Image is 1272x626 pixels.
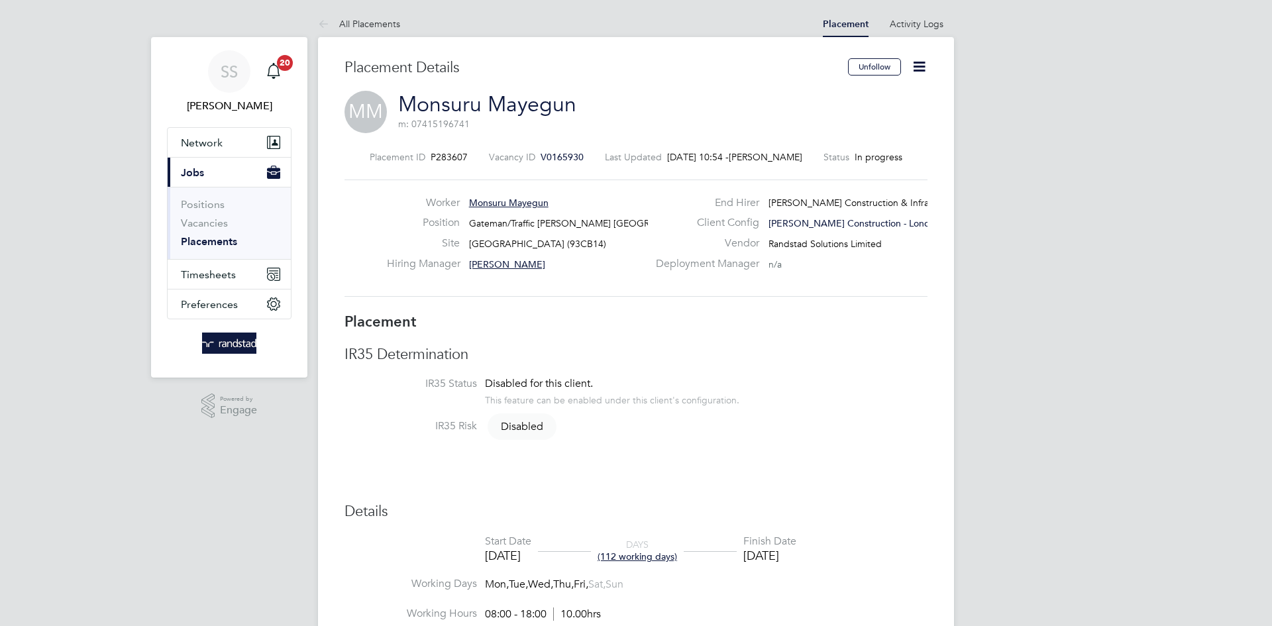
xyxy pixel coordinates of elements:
span: Mon, [485,578,509,591]
b: Placement [344,313,417,331]
label: Position [387,216,460,230]
span: n/a [768,258,782,270]
div: DAYS [591,539,684,562]
label: Working Hours [344,607,477,621]
span: m: 07415196741 [398,118,470,130]
span: 20 [277,55,293,71]
a: 20 [260,50,287,93]
label: IR35 Status [344,377,477,391]
span: P283607 [431,151,468,163]
span: Tue, [509,578,528,591]
a: Activity Logs [890,18,943,30]
span: Timesheets [181,268,236,281]
div: Finish Date [743,535,796,548]
label: Last Updated [605,151,662,163]
label: Client Config [648,216,759,230]
span: [PERSON_NAME] [729,151,802,163]
div: 08:00 - 18:00 [485,607,601,621]
a: Go to home page [167,333,291,354]
span: Preferences [181,298,238,311]
span: Engage [220,405,257,416]
a: All Placements [318,18,400,30]
span: 10.00hrs [553,607,601,621]
label: Deployment Manager [648,257,759,271]
div: Jobs [168,187,291,259]
h3: IR35 Determination [344,345,927,364]
nav: Main navigation [151,37,307,378]
label: Hiring Manager [387,257,460,271]
a: Monsuru Mayegun [398,91,576,117]
span: Monsuru Mayegun [469,197,549,209]
span: Disabled [488,413,556,440]
span: [GEOGRAPHIC_DATA] (93CB14) [469,238,606,250]
span: [PERSON_NAME] [469,258,545,270]
button: Network [168,128,291,157]
span: Randstad Solutions Limited [768,238,882,250]
span: In progress [855,151,902,163]
span: Jobs [181,166,204,179]
a: Placement [823,19,869,30]
div: [DATE] [485,548,531,563]
label: Vacancy ID [489,151,535,163]
a: SS[PERSON_NAME] [167,50,291,114]
a: Positions [181,198,225,211]
span: (112 working days) [598,550,677,562]
label: Vendor [648,236,759,250]
label: Site [387,236,460,250]
span: Sun [606,578,623,591]
img: randstad-logo-retina.png [202,333,257,354]
span: MM [344,91,387,133]
button: Unfollow [848,58,901,76]
span: [PERSON_NAME] Construction - Londo… [768,217,945,229]
label: Worker [387,196,460,210]
span: Network [181,136,223,149]
span: Gateman/Traffic [PERSON_NAME] [GEOGRAPHIC_DATA] 2025 [469,217,733,229]
label: Working Days [344,577,477,591]
span: Thu, [553,578,574,591]
span: [DATE] 10:54 - [667,151,729,163]
span: V0165930 [541,151,584,163]
button: Timesheets [168,260,291,289]
div: [DATE] [743,548,796,563]
div: Start Date [485,535,531,548]
label: IR35 Risk [344,419,477,433]
a: Placements [181,235,237,248]
button: Jobs [168,158,291,187]
label: Status [823,151,849,163]
span: SS [221,63,238,80]
span: Disabled for this client. [485,377,593,390]
h3: Placement Details [344,58,838,78]
span: Powered by [220,393,257,405]
h3: Details [344,502,927,521]
span: Sat, [588,578,606,591]
span: [PERSON_NAME] Construction & Infrast… [768,197,945,209]
label: End Hirer [648,196,759,210]
span: Fri, [574,578,588,591]
span: Wed, [528,578,553,591]
div: This feature can be enabled under this client's configuration. [485,391,739,406]
a: Powered byEngage [201,393,258,419]
a: Vacancies [181,217,228,229]
label: Placement ID [370,151,425,163]
span: Shaye Stoneham [167,98,291,114]
button: Preferences [168,289,291,319]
